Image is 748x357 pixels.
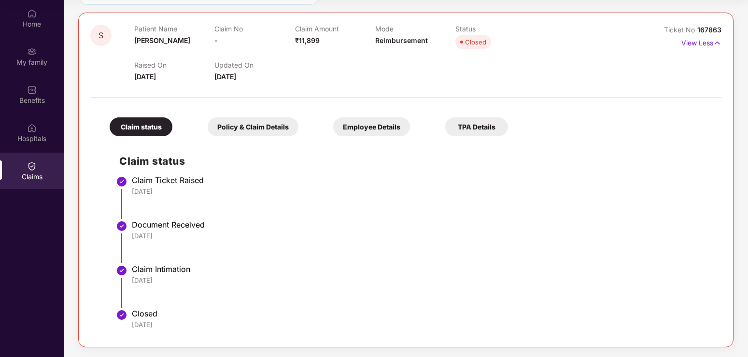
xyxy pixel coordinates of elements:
h2: Claim status [119,153,712,169]
p: Status [455,25,536,33]
p: Claim No [214,25,295,33]
img: svg+xml;base64,PHN2ZyBpZD0iU3RlcC1Eb25lLTMyeDMyIiB4bWxucz0iaHR0cDovL3d3dy53My5vcmcvMjAwMC9zdmciIH... [116,220,127,232]
div: Policy & Claim Details [208,117,298,136]
img: svg+xml;base64,PHN2ZyBpZD0iSG9zcGl0YWxzIiB4bWxucz0iaHR0cDovL3d3dy53My5vcmcvMjAwMC9zdmciIHdpZHRoPS... [27,123,37,133]
img: svg+xml;base64,PHN2ZyBpZD0iU3RlcC1Eb25lLTMyeDMyIiB4bWxucz0iaHR0cDovL3d3dy53My5vcmcvMjAwMC9zdmciIH... [116,265,127,276]
p: Raised On [134,61,214,69]
span: [PERSON_NAME] [134,36,190,44]
div: Closed [465,37,486,47]
span: S [99,31,103,40]
div: Employee Details [333,117,410,136]
img: svg+xml;base64,PHN2ZyBpZD0iSG9tZSIgeG1sbnM9Imh0dHA6Ly93d3cudzMub3JnLzIwMDAvc3ZnIiB3aWR0aD0iMjAiIG... [27,9,37,18]
div: [DATE] [132,320,712,329]
span: ₹11,899 [295,36,320,44]
div: [DATE] [132,187,712,196]
p: Patient Name [134,25,214,33]
img: svg+xml;base64,PHN2ZyBpZD0iQ2xhaW0iIHhtbG5zPSJodHRwOi8vd3d3LnczLm9yZy8yMDAwL3N2ZyIgd2lkdGg9IjIwIi... [27,161,37,171]
span: - [214,36,218,44]
img: svg+xml;base64,PHN2ZyB3aWR0aD0iMjAiIGhlaWdodD0iMjAiIHZpZXdCb3g9IjAgMCAyMCAyMCIgZmlsbD0ibm9uZSIgeG... [27,47,37,57]
div: Claim status [110,117,172,136]
p: View Less [681,35,721,48]
img: svg+xml;base64,PHN2ZyBpZD0iQmVuZWZpdHMiIHhtbG5zPSJodHRwOi8vd3d3LnczLm9yZy8yMDAwL3N2ZyIgd2lkdGg9Ij... [27,85,37,95]
div: Closed [132,309,712,318]
span: Ticket No [664,26,697,34]
img: svg+xml;base64,PHN2ZyBpZD0iU3RlcC1Eb25lLTMyeDMyIiB4bWxucz0iaHR0cDovL3d3dy53My5vcmcvMjAwMC9zdmciIH... [116,309,127,321]
span: [DATE] [134,72,156,81]
span: 167863 [697,26,721,34]
div: Claim Ticket Raised [132,175,712,185]
img: svg+xml;base64,PHN2ZyBpZD0iU3RlcC1Eb25lLTMyeDMyIiB4bWxucz0iaHR0cDovL3d3dy53My5vcmcvMjAwMC9zdmciIH... [116,176,127,187]
div: Claim Intimation [132,264,712,274]
p: Updated On [214,61,295,69]
span: Reimbursement [375,36,428,44]
img: svg+xml;base64,PHN2ZyB4bWxucz0iaHR0cDovL3d3dy53My5vcmcvMjAwMC9zdmciIHdpZHRoPSIxNyIgaGVpZ2h0PSIxNy... [713,38,721,48]
div: [DATE] [132,276,712,285]
div: Document Received [132,220,712,229]
span: [DATE] [214,72,236,81]
p: Claim Amount [295,25,375,33]
p: Mode [375,25,455,33]
div: [DATE] [132,231,712,240]
div: TPA Details [445,117,508,136]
